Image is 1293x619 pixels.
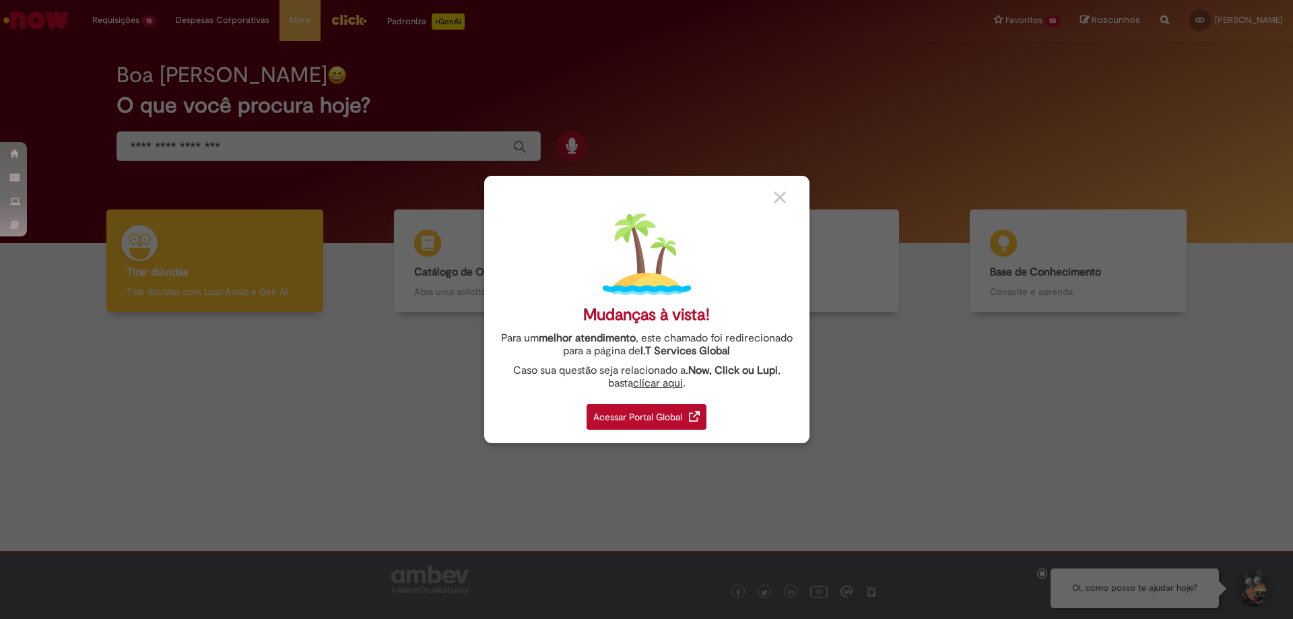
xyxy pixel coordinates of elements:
strong: melhor atendimento [539,331,636,345]
div: Mudanças à vista! [583,305,710,325]
a: I.T Services Global [640,337,730,358]
div: Acessar Portal Global [587,404,706,430]
a: Acessar Portal Global [587,397,706,430]
div: Para um , este chamado foi redirecionado para a página de [494,332,799,358]
strong: .Now, Click ou Lupi [686,364,778,377]
img: redirect_link.png [689,411,700,422]
a: clicar aqui [633,369,683,390]
div: Caso sua questão seja relacionado a , basta . [494,364,799,390]
img: close_button_grey.png [774,191,786,203]
img: island.png [603,210,691,298]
